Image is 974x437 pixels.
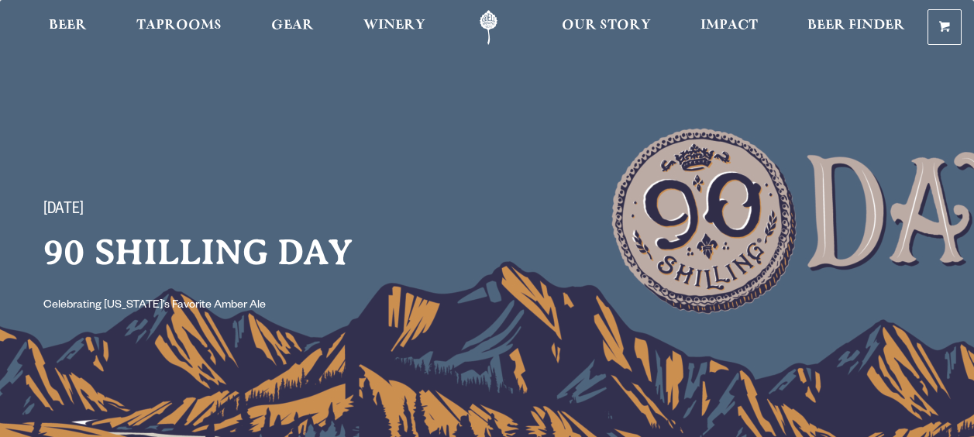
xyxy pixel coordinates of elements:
[43,233,527,272] h2: 90 SHILLING DAY
[363,19,425,32] span: Winery
[39,10,97,45] a: Beer
[700,19,758,32] span: Impact
[49,19,87,32] span: Beer
[43,297,440,315] p: Celebrating [US_STATE]’s Favorite Amber Ale
[690,10,768,45] a: Impact
[136,19,222,32] span: Taprooms
[807,19,905,32] span: Beer Finder
[261,10,324,45] a: Gear
[353,10,435,45] a: Winery
[271,19,314,32] span: Gear
[126,10,232,45] a: Taprooms
[797,10,915,45] a: Beer Finder
[562,19,651,32] span: Our Story
[43,201,84,221] span: [DATE]
[459,10,518,45] a: Odell Home
[552,10,661,45] a: Our Story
